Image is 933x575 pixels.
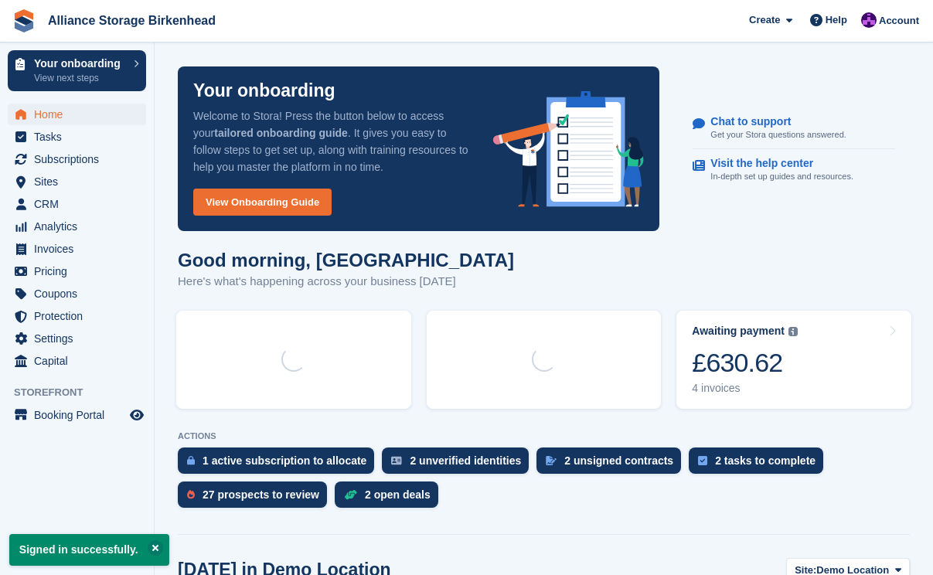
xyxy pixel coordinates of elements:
p: Your onboarding [193,82,335,100]
div: £630.62 [692,347,798,379]
a: 2 unsigned contracts [536,447,689,481]
div: 2 unsigned contracts [564,454,673,467]
a: Chat to support Get your Stora questions answered. [693,107,895,150]
div: 2 unverified identities [410,454,521,467]
p: Signed in successfully. [9,534,169,566]
span: Invoices [34,238,127,260]
img: task-75834270c22a3079a89374b754ae025e5fb1db73e45f91037f5363f120a921f8.svg [698,456,707,465]
img: prospect-51fa495bee0391a8d652442698ab0144808aea92771e9ea1ae160a38d050c398.svg [187,490,195,499]
span: Booking Portal [34,404,127,426]
a: 1 active subscription to allocate [178,447,382,481]
p: Your onboarding [34,58,126,69]
img: stora-icon-8386f47178a22dfd0bd8f6a31ec36ba5ce8667c1dd55bd0f319d3a0aa187defe.svg [12,9,36,32]
a: Alliance Storage Birkenhead [42,8,222,33]
span: Tasks [34,126,127,148]
a: menu [8,148,146,170]
strong: tailored onboarding guide [214,127,348,139]
a: View Onboarding Guide [193,189,332,216]
a: 2 open deals [335,481,446,515]
a: menu [8,404,146,426]
p: Get your Stora questions answered. [710,128,846,141]
a: Your onboarding View next steps [8,50,146,91]
a: menu [8,126,146,148]
p: Welcome to Stora! Press the button below to access your . It gives you easy to follow steps to ge... [193,107,468,175]
img: onboarding-info-6c161a55d2c0e0a8cae90662b2fe09162a5109e8cc188191df67fb4f79e88e88.svg [493,91,645,207]
span: Home [34,104,127,125]
span: Account [879,13,919,29]
a: menu [8,216,146,237]
a: menu [8,238,146,260]
a: 2 unverified identities [382,447,536,481]
a: Awaiting payment £630.62 4 invoices [676,311,911,409]
span: Sites [34,171,127,192]
div: 1 active subscription to allocate [203,454,366,467]
h1: Good morning, [GEOGRAPHIC_DATA] [178,250,514,270]
span: Subscriptions [34,148,127,170]
a: Visit the help center In-depth set up guides and resources. [693,149,895,191]
div: 27 prospects to review [203,488,319,501]
span: Coupons [34,283,127,305]
span: Create [749,12,780,28]
a: menu [8,104,146,125]
span: Pricing [34,260,127,282]
img: deal-1b604bf984904fb50ccaf53a9ad4b4a5d6e5aea283cecdc64d6e3604feb123c2.svg [344,489,357,500]
span: Analytics [34,216,127,237]
div: Awaiting payment [692,325,785,338]
span: Help [826,12,847,28]
span: Protection [34,305,127,327]
p: In-depth set up guides and resources. [710,170,853,183]
a: menu [8,260,146,282]
img: Romilly Norton [861,12,877,28]
span: Storefront [14,385,154,400]
a: menu [8,193,146,215]
a: menu [8,305,146,327]
p: ACTIONS [178,431,910,441]
img: verify_identity-adf6edd0f0f0b5bbfe63781bf79b02c33cf7c696d77639b501bdc392416b5a36.svg [391,456,402,465]
div: 2 open deals [365,488,431,501]
span: Capital [34,350,127,372]
a: Preview store [128,406,146,424]
img: contract_signature_icon-13c848040528278c33f63329250d36e43548de30e8caae1d1a13099fd9432cc5.svg [546,456,557,465]
img: icon-info-grey-7440780725fd019a000dd9b08b2336e03edf1995a4989e88bcd33f0948082b44.svg [788,327,798,336]
a: 2 tasks to complete [689,447,831,481]
a: menu [8,328,146,349]
div: 4 invoices [692,382,798,395]
p: View next steps [34,71,126,85]
p: Here's what's happening across your business [DATE] [178,273,514,291]
a: menu [8,283,146,305]
a: menu [8,171,146,192]
a: 27 prospects to review [178,481,335,515]
img: active_subscription_to_allocate_icon-d502201f5373d7db506a760aba3b589e785aa758c864c3986d89f69b8ff3... [187,455,195,465]
span: CRM [34,193,127,215]
p: Visit the help center [710,157,841,170]
div: 2 tasks to complete [715,454,816,467]
span: Settings [34,328,127,349]
p: Chat to support [710,115,833,128]
a: menu [8,350,146,372]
